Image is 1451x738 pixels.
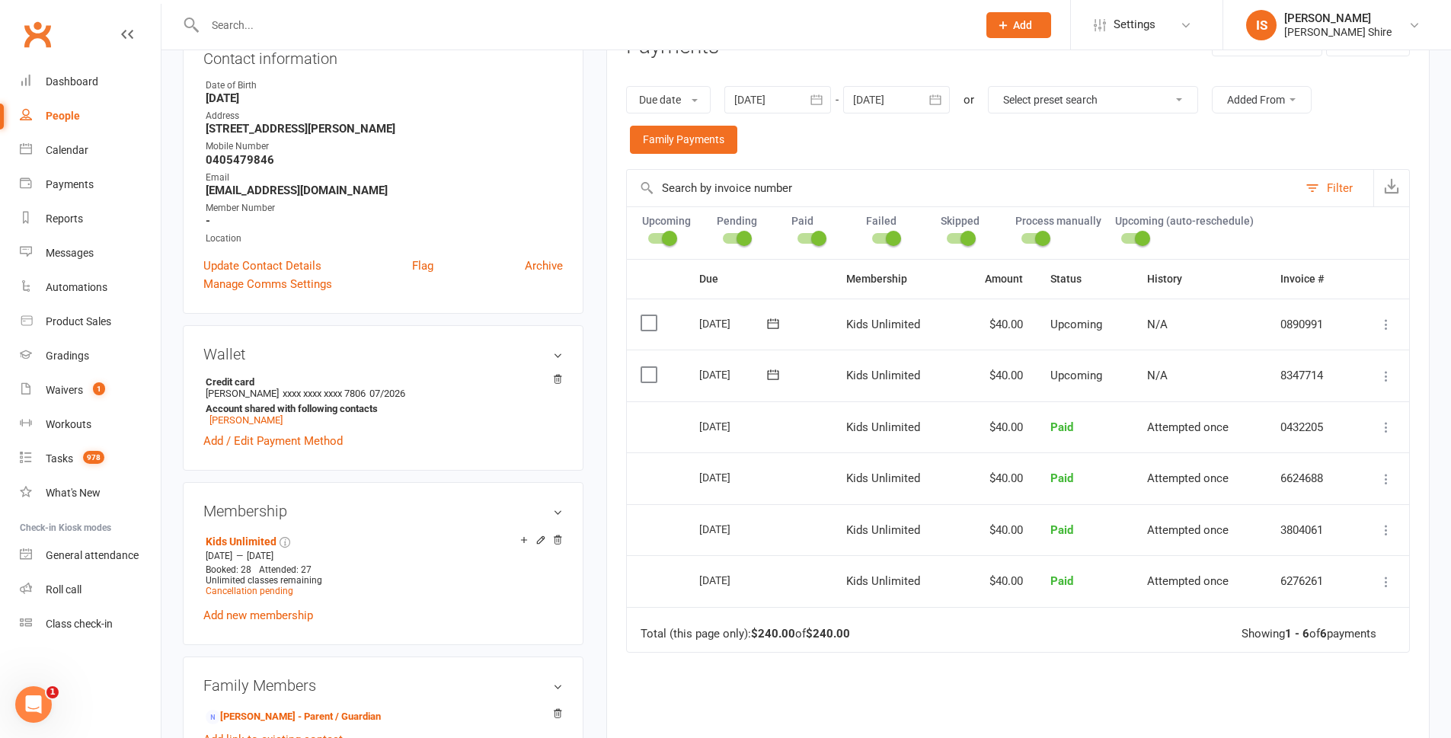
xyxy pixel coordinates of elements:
strong: [STREET_ADDRESS][PERSON_NAME] [206,122,563,136]
h3: Wallet [203,346,563,363]
a: Calendar [20,133,161,168]
span: [DATE] [247,551,273,561]
span: Attended: 27 [259,564,312,575]
a: Waivers 1 [20,373,161,407]
a: [PERSON_NAME] [209,414,283,426]
div: [DATE] [699,465,769,489]
td: $40.00 [957,401,1037,453]
strong: 1 - 6 [1285,627,1309,641]
td: $40.00 [957,350,1037,401]
td: 0432205 [1267,401,1354,453]
div: People [46,110,80,122]
span: N/A [1147,318,1168,331]
a: General attendance kiosk mode [20,538,161,573]
h3: Membership [203,503,563,519]
button: Filter [1298,170,1373,206]
span: Paid [1050,420,1073,434]
label: Pending [717,215,778,227]
span: Attempted once [1147,420,1229,434]
a: Clubworx [18,15,56,53]
span: Kids Unlimited [846,574,920,588]
a: Flag [412,257,433,275]
a: Cancellation pending [206,586,293,596]
a: Update Contact Details [203,257,321,275]
label: Upcoming [642,215,703,227]
a: People [20,99,161,133]
label: Skipped [941,215,1002,227]
span: 1 [93,382,105,395]
a: Workouts [20,407,161,442]
button: Added From [1212,86,1312,113]
div: Calendar [46,144,88,156]
strong: [DATE] [206,91,563,105]
h3: Contact information [203,44,563,67]
iframe: Intercom live chat [15,686,52,723]
strong: - [206,214,563,228]
a: Class kiosk mode [20,607,161,641]
span: Paid [1050,471,1073,485]
strong: [EMAIL_ADDRESS][DOMAIN_NAME] [206,184,563,197]
div: Address [206,109,563,123]
div: Payments [46,178,94,190]
a: Automations [20,270,161,305]
div: Gradings [46,350,89,362]
label: Failed [866,215,927,227]
strong: Credit card [206,376,555,388]
a: Tasks 978 [20,442,161,476]
a: [PERSON_NAME] - Parent / Guardian [206,709,381,725]
div: [DATE] [699,414,769,438]
label: Process manually [1015,215,1101,227]
a: Roll call [20,573,161,607]
a: Family Payments [630,126,737,153]
div: [PERSON_NAME] Shire [1284,25,1392,39]
input: Search by invoice number [627,170,1298,206]
a: Dashboard [20,65,161,99]
div: Workouts [46,418,91,430]
div: Roll call [46,583,81,596]
a: Product Sales [20,305,161,339]
div: Member Number [206,201,563,216]
div: Product Sales [46,315,111,327]
button: Due date [626,86,711,113]
th: Status [1037,260,1133,299]
span: xxxx xxxx xxxx 7806 [283,388,366,399]
td: 6276261 [1267,555,1354,607]
div: Location [206,232,563,246]
h3: Family Members [203,677,563,694]
span: 978 [83,451,104,464]
div: Messages [46,247,94,259]
strong: $240.00 [751,627,795,641]
div: Reports [46,212,83,225]
span: Attempted once [1147,471,1229,485]
div: Automations [46,281,107,293]
label: Paid [791,215,852,227]
a: Add new membership [203,609,313,622]
div: Dashboard [46,75,98,88]
div: Mobile Number [206,139,563,154]
span: Kids Unlimited [846,523,920,537]
div: Date of Birth [206,78,563,93]
div: Class check-in [46,618,113,630]
td: 6624688 [1267,452,1354,504]
div: [DATE] [699,517,769,541]
span: Paid [1050,523,1073,537]
div: [PERSON_NAME] [1284,11,1392,25]
div: IS [1246,10,1277,40]
th: Amount [957,260,1037,299]
a: Archive [525,257,563,275]
div: or [964,91,974,109]
span: Kids Unlimited [846,369,920,382]
span: Attempted once [1147,523,1229,537]
a: Add / Edit Payment Method [203,432,343,450]
div: What's New [46,487,101,499]
span: Paid [1050,574,1073,588]
div: Waivers [46,384,83,396]
span: [DATE] [206,551,232,561]
div: Filter [1327,179,1353,197]
span: Kids Unlimited [846,318,920,331]
div: [DATE] [699,311,769,335]
th: Invoice # [1267,260,1354,299]
td: $40.00 [957,555,1037,607]
div: — [202,550,563,562]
